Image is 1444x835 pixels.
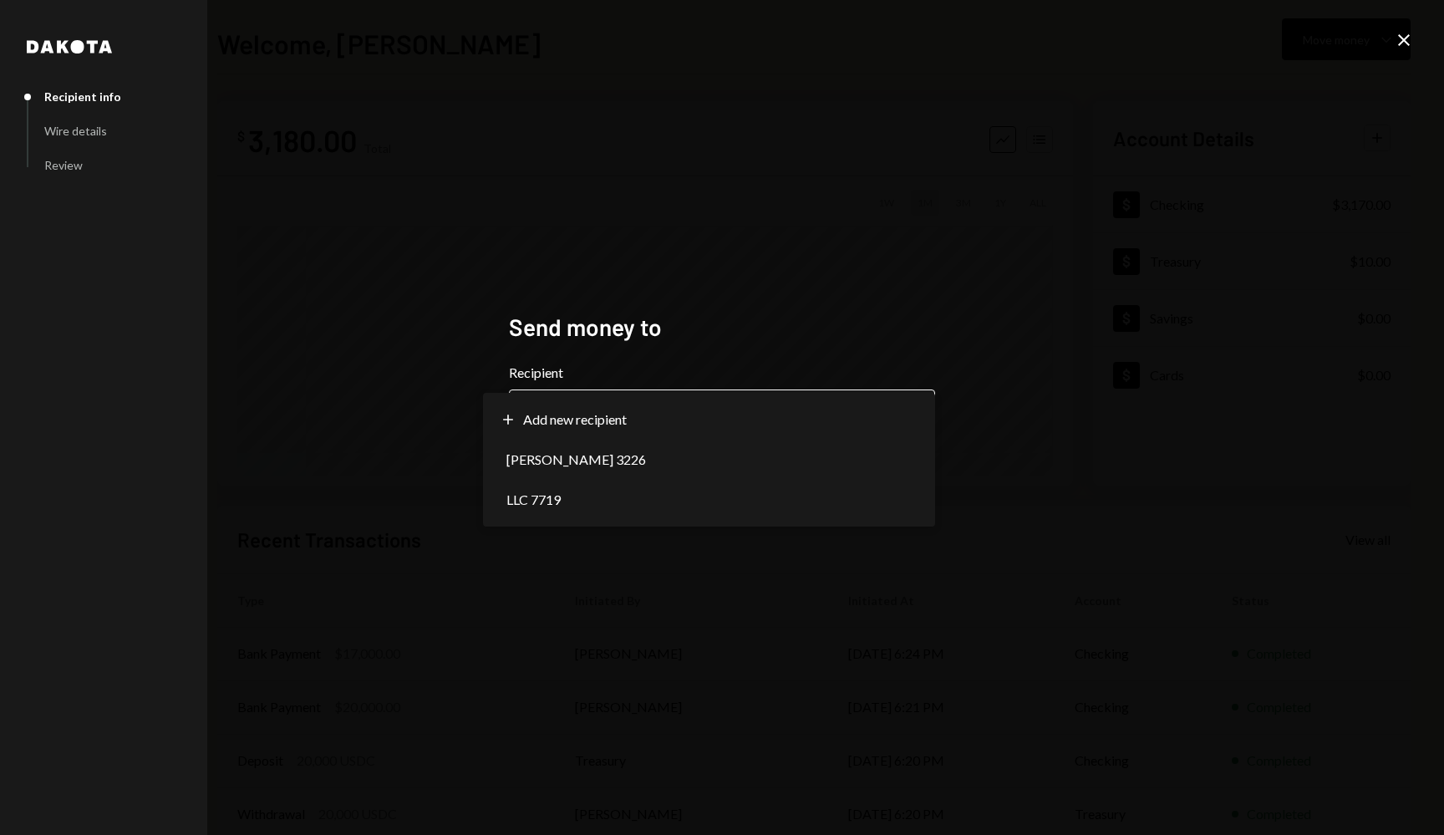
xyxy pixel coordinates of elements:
[509,311,935,344] h2: Send money to
[509,389,935,436] button: Recipient
[44,124,107,138] div: Wire details
[44,89,121,104] div: Recipient info
[44,158,83,172] div: Review
[506,450,646,470] span: [PERSON_NAME] 3226
[509,363,935,383] label: Recipient
[506,490,561,510] span: LLC 7719
[523,410,627,430] span: Add new recipient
